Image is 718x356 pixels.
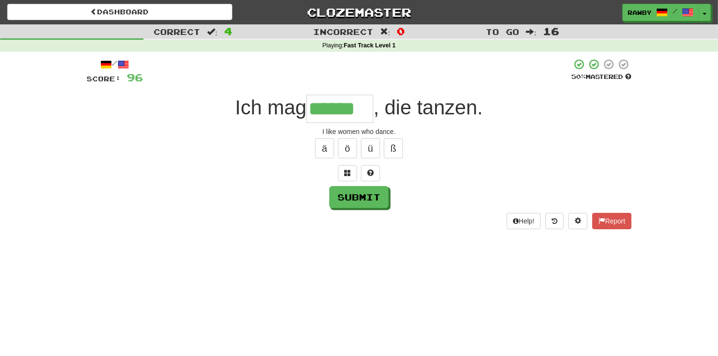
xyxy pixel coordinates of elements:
[507,213,541,229] button: Help!
[592,213,631,229] button: Report
[127,71,143,83] span: 96
[543,25,559,37] span: 16
[224,25,232,37] span: 4
[313,27,373,36] span: Incorrect
[87,75,121,83] span: Score:
[397,25,405,37] span: 0
[545,213,564,229] button: Round history (alt+y)
[673,8,677,14] span: /
[338,165,357,181] button: Switch sentence to multiple choice alt+p
[571,73,586,80] span: 50 %
[373,96,483,119] span: , die tanzen.
[87,127,631,136] div: I like women who dance.
[486,27,519,36] span: To go
[361,138,380,158] button: ü
[361,165,380,181] button: Single letter hint - you only get 1 per sentence and score half the points! alt+h
[87,58,143,70] div: /
[7,4,232,20] a: Dashboard
[628,8,652,17] span: rawby
[153,27,200,36] span: Correct
[235,96,306,119] span: Ich mag
[571,73,631,81] div: Mastered
[526,28,536,36] span: :
[338,138,357,158] button: ö
[315,138,334,158] button: ä
[384,138,403,158] button: ß
[329,186,389,208] button: Submit
[380,28,391,36] span: :
[622,4,699,21] a: rawby /
[247,4,472,21] a: Clozemaster
[207,28,218,36] span: :
[344,42,396,49] strong: Fast Track Level 1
